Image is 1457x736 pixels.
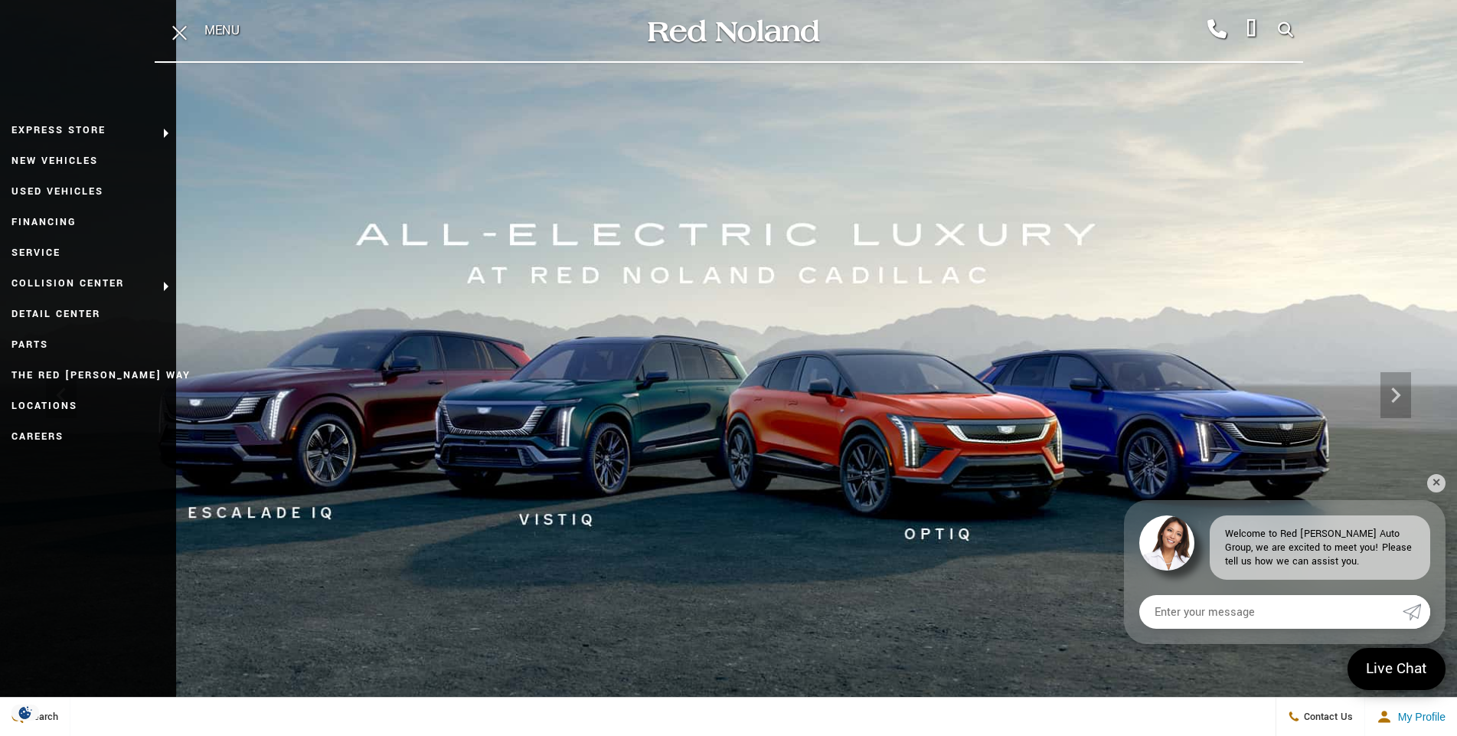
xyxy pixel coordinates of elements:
[8,705,43,721] section: Click to Open Cookie Consent Modal
[1365,698,1457,736] button: Open user profile menu
[1403,595,1430,629] a: Submit
[1392,711,1446,723] span: My Profile
[1139,595,1403,629] input: Enter your message
[1348,648,1446,690] a: Live Chat
[645,18,821,44] img: Red Noland Auto Group
[1210,515,1430,580] div: Welcome to Red [PERSON_NAME] Auto Group, we are excited to meet you! Please tell us how we can as...
[1139,515,1194,571] img: Agent profile photo
[1300,710,1353,724] span: Contact Us
[1380,372,1411,418] div: Next
[8,705,43,721] img: Opt-Out Icon
[1358,659,1435,679] span: Live Chat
